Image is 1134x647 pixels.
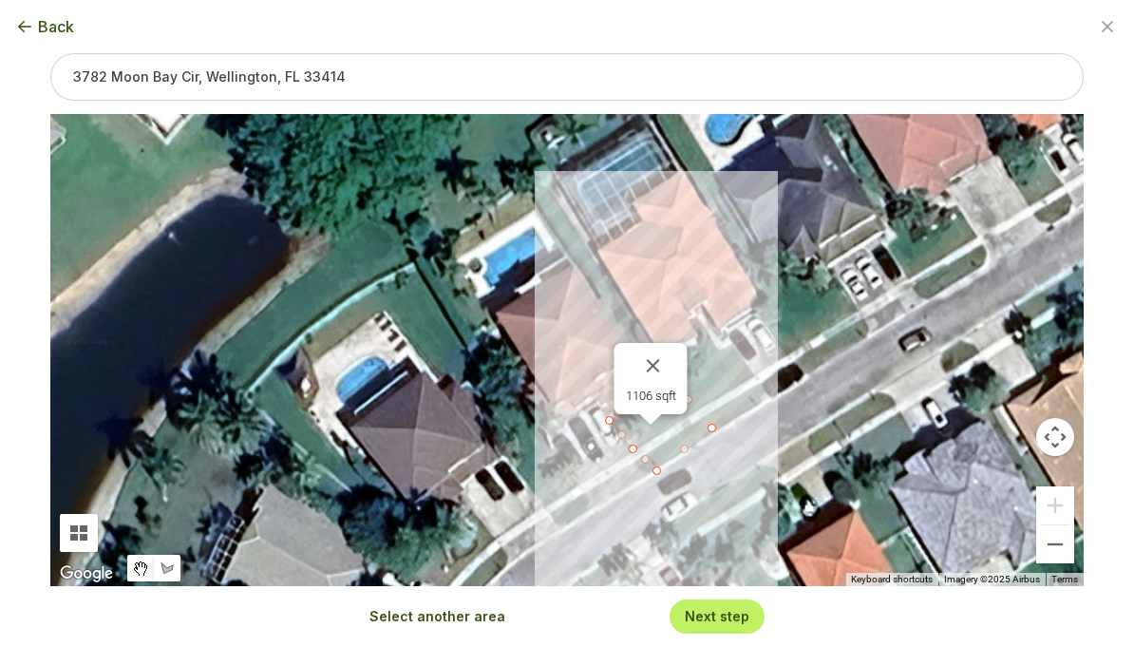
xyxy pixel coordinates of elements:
div: 1106 sqft [626,389,676,403]
button: Zoom in [1036,486,1074,524]
button: Stop drawing [127,555,154,581]
span: Back [38,15,74,38]
input: 3782 Moon Bay Cir, Wellington, FL 33414 [50,53,1084,101]
img: Google [55,561,118,586]
a: Terms (opens in new tab) [1051,574,1078,584]
a: Open this area in Google Maps (opens a new window) [55,561,118,586]
button: Draw a shape [154,555,180,581]
button: Tilt map [60,514,98,552]
button: Next step [685,607,749,625]
button: Back [15,15,74,38]
button: Select another area [369,607,505,626]
button: Map camera controls [1036,418,1074,456]
span: Imagery ©2025 Airbus [944,574,1040,584]
button: Close [631,343,676,389]
button: Keyboard shortcuts [851,573,933,586]
button: Zoom out [1036,525,1074,563]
